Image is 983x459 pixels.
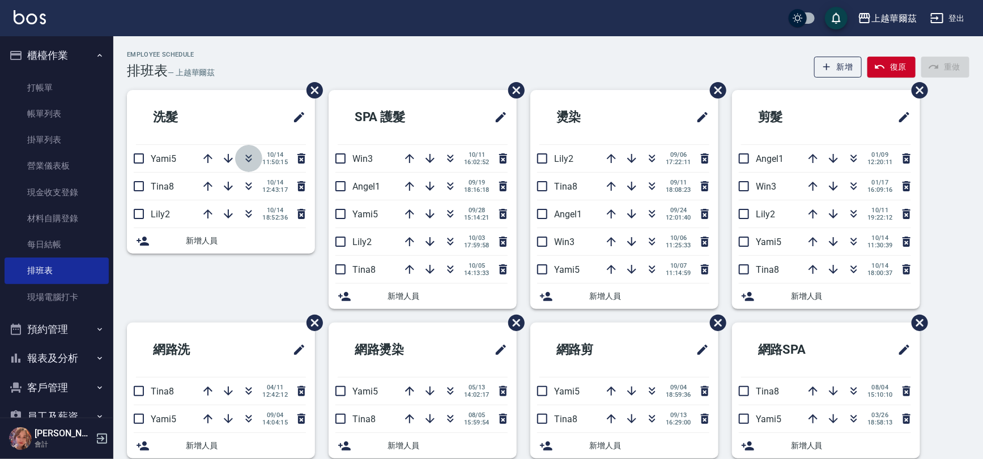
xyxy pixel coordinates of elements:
h5: [PERSON_NAME] [35,428,92,439]
span: Tina8 [352,414,376,424]
h3: 排班表 [127,63,168,79]
img: Logo [14,10,46,24]
div: 新增人員 [530,284,718,309]
span: 17:59:58 [464,242,490,249]
span: 修改班表的標題 [891,104,911,131]
span: 修改班表的標題 [286,104,306,131]
span: 18:59:36 [666,391,691,398]
span: 09/04 [262,411,288,419]
span: 04/11 [262,384,288,391]
span: 14:02:17 [464,391,490,398]
span: 新增人員 [388,290,508,302]
button: 客戶管理 [5,373,109,402]
p: 會計 [35,439,92,449]
span: Yami5 [151,153,176,164]
span: Angel1 [756,153,784,164]
span: 12:42:12 [262,391,288,398]
span: 10/14 [867,234,893,242]
h2: 網路SPA [741,329,857,370]
span: Lily2 [151,209,170,220]
span: 修改班表的標題 [286,336,306,363]
span: 刪除班表 [903,306,930,340]
span: 12:43:17 [262,186,288,194]
span: 09/13 [666,411,691,419]
span: 10/07 [666,262,691,269]
div: 新增人員 [127,228,315,254]
span: Yami5 [352,386,378,397]
span: Lily2 [554,153,573,164]
a: 排班表 [5,258,109,284]
span: Tina8 [554,181,577,192]
span: 12:01:40 [666,214,691,221]
span: Lily2 [352,237,372,247]
span: Tina8 [352,264,376,275]
span: 16:09:16 [867,186,893,194]
span: Tina8 [151,386,174,397]
a: 掛單列表 [5,127,109,153]
span: 15:14:21 [464,214,490,221]
span: 新增人員 [589,290,709,302]
button: 上越華爾茲 [853,7,921,30]
button: 報表及分析 [5,344,109,373]
span: Tina8 [756,386,779,397]
span: 09/19 [464,179,490,186]
button: 員工及薪資 [5,402,109,431]
span: Angel1 [352,181,380,192]
h2: Employee Schedule [127,51,215,58]
span: Yami5 [554,386,580,397]
h2: SPA 護髮 [338,97,454,138]
span: Tina8 [756,264,779,275]
span: Yami5 [352,209,378,220]
span: 08/05 [464,411,490,419]
span: Win3 [352,153,373,164]
span: 新增人員 [388,440,508,452]
span: 08/04 [867,384,893,391]
span: 09/24 [666,207,691,214]
button: 新增 [814,57,862,78]
span: 09/11 [666,179,691,186]
span: 18:00:37 [867,269,893,277]
span: 新增人員 [186,440,306,452]
a: 營業儀表板 [5,153,109,179]
h2: 洗髮 [136,97,240,138]
span: 修改班表的標題 [891,336,911,363]
div: 新增人員 [329,433,517,458]
span: 15:10:10 [867,391,893,398]
span: Angel1 [554,209,582,220]
a: 每日結帳 [5,231,109,258]
span: 修改班表的標題 [689,336,709,363]
span: 16:02:52 [464,158,490,166]
span: 18:16:18 [464,186,490,194]
a: 現場電腦打卡 [5,284,109,310]
h2: 網路剪 [539,329,650,370]
span: 10/03 [464,234,490,242]
span: 刪除班表 [298,74,325,107]
span: Tina8 [554,414,577,424]
span: 03/26 [867,411,893,419]
span: 14:13:33 [464,269,490,277]
span: 修改班表的標題 [487,336,508,363]
span: 刪除班表 [701,74,728,107]
span: 10/11 [464,151,490,158]
h2: 剪髮 [741,97,845,138]
span: 刪除班表 [701,306,728,340]
a: 材料自購登錄 [5,205,109,231]
a: 帳單列表 [5,101,109,127]
span: 新增人員 [186,235,306,247]
div: 上越華爾茲 [871,11,917,25]
button: 櫃檯作業 [5,41,109,70]
h2: 網路洗 [136,329,246,370]
span: Yami5 [151,414,176,424]
span: 12:20:11 [867,158,893,166]
button: 復原 [867,57,916,78]
span: 修改班表的標題 [487,104,508,131]
span: Tina8 [151,181,174,192]
h2: 燙染 [539,97,644,138]
span: 11:30:39 [867,242,893,249]
a: 打帳單 [5,75,109,101]
span: 10/14 [262,207,288,214]
span: Lily2 [756,209,775,220]
span: 14:04:15 [262,419,288,426]
span: 新增人員 [791,440,911,452]
span: Yami5 [554,264,580,275]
